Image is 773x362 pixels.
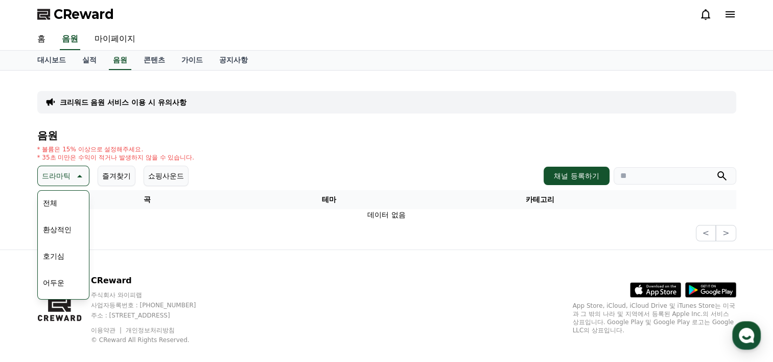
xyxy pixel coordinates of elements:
[86,29,144,50] a: 마이페이지
[158,292,170,301] span: 설정
[60,29,80,50] a: 음원
[93,293,106,301] span: 대화
[42,169,71,183] p: 드라마틱
[98,166,135,186] button: 즐겨찾기
[173,51,211,70] a: 가이드
[29,29,54,50] a: 홈
[109,51,131,70] a: 음원
[29,51,74,70] a: 대시보드
[132,277,196,303] a: 설정
[37,209,736,221] td: 데이터 없음
[39,218,76,241] button: 환상적인
[544,167,609,185] button: 채널 등록하기
[573,302,736,334] p: App Store, iCloud, iCloud Drive 및 iTunes Store는 미국과 그 밖의 나라 및 지역에서 등록된 Apple Inc.의 서비스 상표입니다. Goo...
[37,145,195,153] p: * 볼륨은 15% 이상으로 설정해주세요.
[74,51,105,70] a: 실적
[91,301,216,309] p: 사업자등록번호 : [PHONE_NUMBER]
[135,51,173,70] a: 콘텐츠
[39,245,68,267] button: 호기심
[3,277,67,303] a: 홈
[716,225,736,241] button: >
[37,6,114,22] a: CReward
[91,291,216,299] p: 주식회사 와이피랩
[32,292,38,301] span: 홈
[257,190,401,209] th: 테마
[67,277,132,303] a: 대화
[91,336,216,344] p: © CReward All Rights Reserved.
[37,130,736,141] h4: 음원
[211,51,256,70] a: 공지사항
[37,153,195,162] p: * 35초 미만은 수익이 적거나 발생하지 않을 수 있습니다.
[126,327,175,334] a: 개인정보처리방침
[696,225,716,241] button: <
[91,311,216,320] p: 주소 : [STREET_ADDRESS]
[39,271,68,294] button: 어두운
[39,192,61,214] button: 전체
[144,166,189,186] button: 쇼핑사운드
[54,6,114,22] span: CReward
[91,327,123,334] a: 이용약관
[60,97,186,107] a: 크리워드 음원 서비스 이용 시 유의사항
[401,190,679,209] th: 카테고리
[37,166,89,186] button: 드라마틱
[37,190,257,209] th: 곡
[91,275,216,287] p: CReward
